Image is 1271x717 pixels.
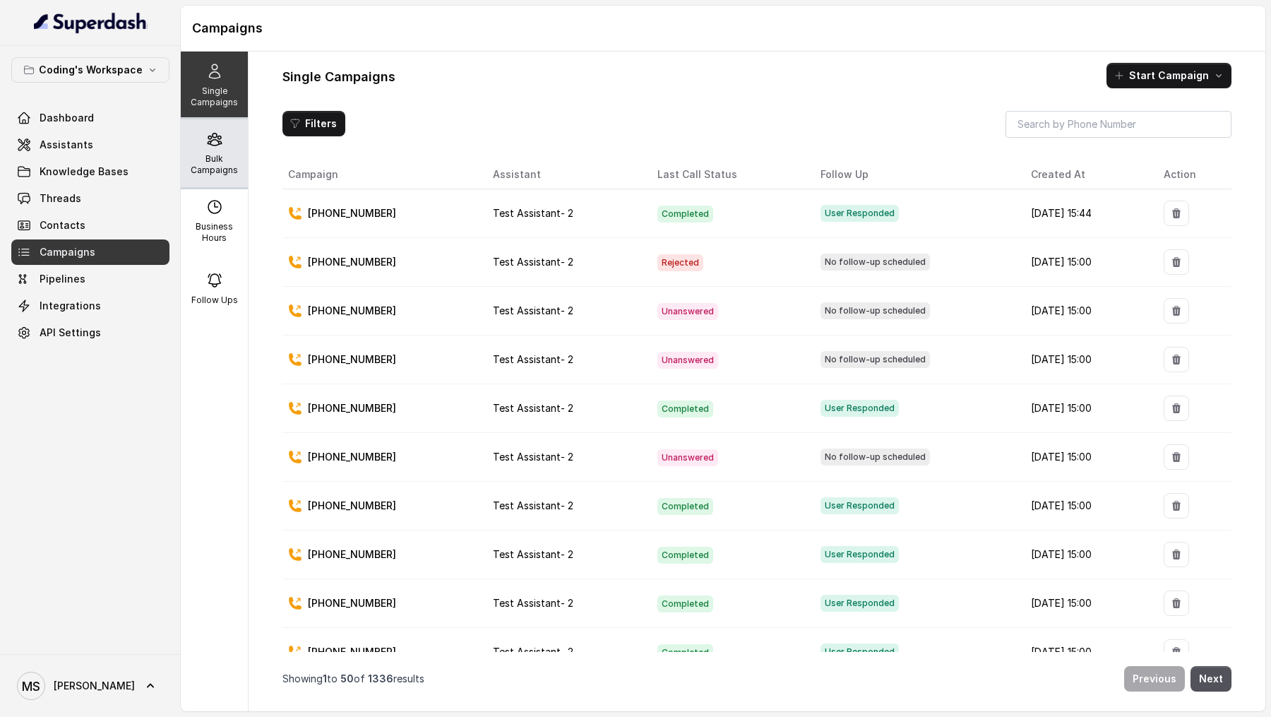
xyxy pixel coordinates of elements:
button: Coding's Workspace [11,57,169,83]
span: No follow-up scheduled [821,351,930,368]
a: Campaigns [11,239,169,265]
span: Test Assistant- 2 [493,451,573,463]
span: Completed [657,498,713,515]
span: [PERSON_NAME] [54,679,135,693]
td: [DATE] 15:00 [1020,531,1152,579]
span: Test Assistant- 2 [493,256,573,268]
img: light.svg [34,11,148,34]
span: API Settings [40,326,101,340]
p: [PHONE_NUMBER] [308,547,396,562]
p: [PHONE_NUMBER] [308,450,396,464]
span: No follow-up scheduled [821,254,930,271]
p: [PHONE_NUMBER] [308,499,396,513]
span: Test Assistant- 2 [493,548,573,560]
p: Business Hours [186,221,242,244]
td: [DATE] 15:00 [1020,628,1152,677]
span: User Responded [821,497,899,514]
td: [DATE] 15:44 [1020,189,1152,238]
p: [PHONE_NUMBER] [308,304,396,318]
span: Unanswered [657,303,718,320]
button: Next [1191,666,1231,692]
p: [PHONE_NUMBER] [308,255,396,269]
span: User Responded [821,644,899,660]
th: Created At [1020,160,1152,189]
span: Test Assistant- 2 [493,304,573,316]
span: User Responded [821,400,899,417]
span: 1336 [368,672,393,685]
a: Contacts [11,213,169,238]
span: No follow-up scheduled [821,449,930,466]
span: Dashboard [40,111,94,125]
a: Dashboard [11,105,169,131]
span: User Responded [821,205,899,222]
button: Start Campaign [1106,63,1231,88]
a: [PERSON_NAME] [11,666,169,706]
span: Test Assistant- 2 [493,499,573,511]
span: User Responded [821,595,899,612]
a: Pipelines [11,266,169,292]
h1: Campaigns [192,17,1254,40]
span: Rejected [657,254,703,271]
td: [DATE] 15:00 [1020,433,1152,482]
span: Unanswered [657,352,718,369]
p: [PHONE_NUMBER] [308,401,396,415]
th: Action [1152,160,1231,189]
span: Pipelines [40,272,85,286]
p: Bulk Campaigns [186,153,242,176]
td: [DATE] 15:00 [1020,287,1152,336]
span: No follow-up scheduled [821,302,930,319]
span: Contacts [40,218,85,232]
a: Knowledge Bases [11,159,169,184]
span: Test Assistant- 2 [493,207,573,219]
a: Assistants [11,132,169,158]
span: 50 [340,672,354,685]
button: Previous [1124,666,1185,692]
span: Campaigns [40,245,95,259]
p: [PHONE_NUMBER] [308,596,396,610]
span: Test Assistant- 2 [493,597,573,609]
td: [DATE] 15:00 [1020,336,1152,384]
p: Single Campaigns [186,85,242,108]
th: Campaign [282,160,482,189]
text: MS [22,679,40,694]
a: Threads [11,186,169,211]
span: Completed [657,644,713,661]
p: Showing to of results [282,672,424,686]
span: Test Assistant- 2 [493,402,573,414]
input: Search by Phone Number [1006,111,1231,138]
span: Knowledge Bases [40,165,129,179]
td: [DATE] 15:00 [1020,238,1152,287]
span: 1 [323,672,327,685]
td: [DATE] 15:00 [1020,579,1152,628]
span: Unanswered [657,449,718,466]
span: Completed [657,595,713,612]
p: Coding's Workspace [39,61,143,78]
span: Assistants [40,138,93,152]
p: Follow Ups [191,295,238,306]
td: [DATE] 15:00 [1020,384,1152,433]
td: [DATE] 15:00 [1020,482,1152,531]
a: API Settings [11,320,169,345]
span: User Responded [821,546,899,563]
th: Last Call Status [646,160,809,189]
nav: Pagination [282,658,1231,700]
span: Integrations [40,299,101,313]
th: Follow Up [809,160,1020,189]
p: [PHONE_NUMBER] [308,645,396,659]
h1: Single Campaigns [282,66,395,88]
p: [PHONE_NUMBER] [308,352,396,367]
span: Completed [657,206,713,223]
span: Completed [657,547,713,564]
a: Integrations [11,293,169,319]
span: Test Assistant- 2 [493,646,573,658]
span: Threads [40,191,81,206]
button: Filters [282,111,345,136]
span: Test Assistant- 2 [493,353,573,365]
th: Assistant [482,160,646,189]
span: Completed [657,401,713,417]
p: [PHONE_NUMBER] [308,206,396,220]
